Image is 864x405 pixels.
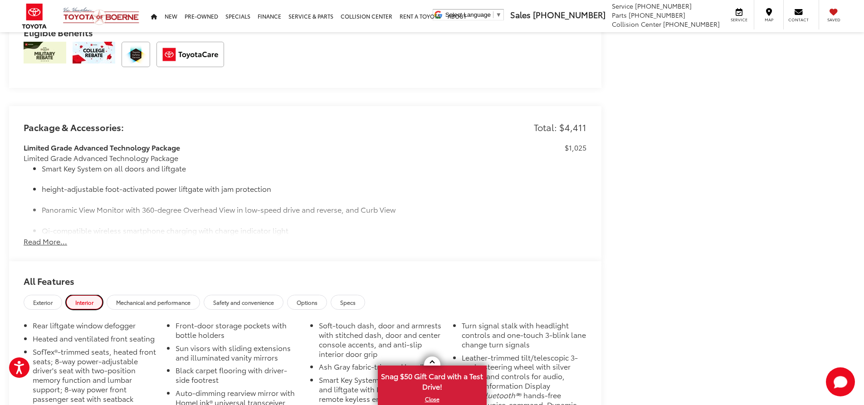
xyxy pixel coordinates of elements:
[379,366,486,394] span: Snag $50 Gift Card with a Test Drive!
[176,343,300,366] li: Sun visors with sliding extensions and illuminated vanity mirrors
[612,20,661,29] span: Collision Center
[729,17,749,23] span: Service
[33,321,157,334] li: Rear liftgate window defogger
[42,163,541,174] li: Smart Key System on all doors and liftgate
[24,42,66,63] img: /static/brand-toyota/National_Assets/toyota-military-rebate.jpeg?height=48
[156,42,224,67] img: ToyotaCare Vic Vaughan Toyota of Boerne Boerne TX
[33,298,53,306] span: Exterior
[122,42,150,67] img: Toyota Safety Sense Vic Vaughan Toyota of Boerne Boerne TX
[297,298,317,306] span: Options
[24,122,124,132] h2: Package & Accessories:
[565,142,586,153] p: $1,025
[826,367,855,396] svg: Start Chat
[73,42,115,63] img: /static/brand-toyota/National_Assets/toyota-college-grad.jpeg?height=48
[24,153,541,240] div: Limited Grade Advanced Technology Package
[510,9,531,20] span: Sales
[496,11,502,18] span: ▼
[33,334,157,347] li: Heated and ventilated front seating
[481,390,518,400] em: Bluetooth®
[24,27,586,42] h2: Eligible Benefits
[612,1,633,10] span: Service
[826,367,855,396] button: Toggle Chat Window
[116,298,190,306] span: Mechanical and performance
[340,298,356,306] span: Specs
[533,9,605,20] span: [PHONE_NUMBER]
[213,298,274,306] span: Safety and convenience
[788,17,809,23] span: Contact
[445,11,502,18] a: Select Language​
[176,366,300,388] li: Black carpet flooring with driver-side footrest
[63,7,140,25] img: Vic Vaughan Toyota of Boerne
[635,1,692,10] span: [PHONE_NUMBER]
[24,236,67,247] button: Read More...
[462,321,586,352] li: Turn signal stalk with headlight controls and one-touch 3-blink lane change turn signals
[9,261,601,295] h2: All Features
[176,321,300,343] li: Front-door storage pockets with bottle holders
[824,17,844,23] span: Saved
[534,121,586,134] p: Total: $4,411
[319,362,444,375] li: Ash Gray fabric-trimmed headliner
[629,10,685,20] span: [PHONE_NUMBER]
[445,11,491,18] span: Select Language
[24,142,541,153] h3: Limited Grade Advanced Technology Package
[42,184,541,194] li: height-adjustable foot-activated power liftgate with jam protection
[319,321,444,362] li: Soft-touch dash, door and armrests with stitched dash, door and center console accents, and anti-...
[612,10,627,20] span: Parts
[759,17,779,23] span: Map
[663,20,720,29] span: [PHONE_NUMBER]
